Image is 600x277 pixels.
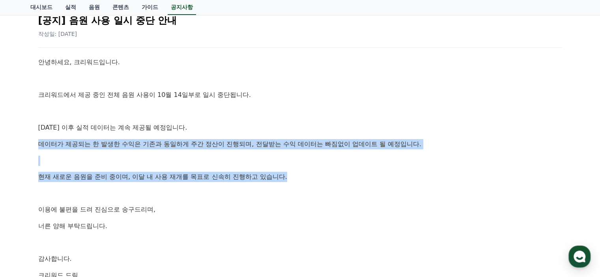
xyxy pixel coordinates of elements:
[38,14,562,27] h2: [공지] 음원 사용 일시 중단 안내
[38,254,562,264] p: 감사합니다.
[38,90,562,100] p: 크리워드에서 제공 중인 전체 음원 사용이 10월 14일부로 일시 중단됩니다.
[38,221,562,231] p: 너른 양해 부탁드립니다.
[122,223,131,230] span: 설정
[2,212,52,231] a: 홈
[38,172,562,182] p: 현재 새로운 음원을 준비 중이며, 이달 내 사용 재개를 목표로 신속히 진행하고 있습니다.
[102,212,151,231] a: 설정
[38,139,562,149] p: 데이터가 제공되는 한 발생한 수익은 기존과 동일하게 주간 정산이 진행되며, 전달받는 수익 데이터는 빠짐없이 업데이트 될 예정입니다.
[72,224,82,230] span: 대화
[38,31,77,37] span: 작성일: [DATE]
[25,223,30,230] span: 홈
[38,123,562,133] p: [DATE] 이후 실적 데이터는 계속 제공될 예정입니다.
[38,204,562,215] p: 이용에 불편을 드려 진심으로 송구드리며,
[38,57,562,67] p: 안녕하세요, 크리워드입니다.
[52,212,102,231] a: 대화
